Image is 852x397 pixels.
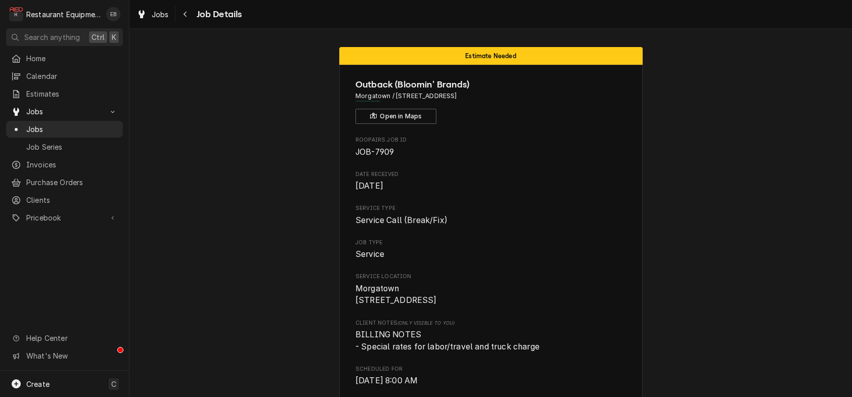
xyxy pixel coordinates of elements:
[355,181,383,191] span: [DATE]
[26,53,118,64] span: Home
[397,320,455,326] span: (Only Visible to You)
[26,212,103,223] span: Pricebook
[24,32,80,42] span: Search anything
[339,47,643,65] div: Status
[26,159,118,170] span: Invoices
[152,9,169,20] span: Jobs
[355,239,626,247] span: Job Type
[6,103,123,120] a: Go to Jobs
[26,106,103,117] span: Jobs
[6,28,123,46] button: Search anythingCtrlK
[26,9,101,20] div: Restaurant Equipment Diagnostics
[26,142,118,152] span: Job Series
[194,8,242,21] span: Job Details
[355,365,626,373] span: Scheduled For
[465,53,516,59] span: Estimate Needed
[6,174,123,191] a: Purchase Orders
[111,379,116,389] span: C
[355,365,626,387] div: Scheduled For
[26,177,118,188] span: Purchase Orders
[355,215,447,225] span: Service Call (Break/Fix)
[355,170,626,192] div: Date Received
[26,333,117,343] span: Help Center
[355,214,626,227] span: Service Type
[112,32,116,42] span: K
[355,273,626,306] div: Service Location
[355,375,626,387] span: Scheduled For
[26,71,118,81] span: Calendar
[355,248,626,260] span: Job Type
[355,109,436,124] button: Open in Maps
[106,7,120,21] div: EB
[26,380,50,388] span: Create
[355,284,437,305] span: Morgatown [STREET_ADDRESS]
[355,239,626,260] div: Job Type
[26,350,117,361] span: What's New
[26,89,118,99] span: Estimates
[355,147,394,157] span: JOB-7909
[106,7,120,21] div: Emily Bird's Avatar
[355,92,626,101] span: Address
[355,136,626,158] div: Roopairs Job ID
[6,121,123,138] a: Jobs
[26,195,118,205] span: Clients
[355,329,626,352] span: [object Object]
[355,204,626,212] span: Service Type
[6,50,123,67] a: Home
[355,319,626,327] span: Client Notes
[9,7,23,21] div: R
[355,180,626,192] span: Date Received
[355,78,626,124] div: Client Information
[355,136,626,144] span: Roopairs Job ID
[355,78,626,92] span: Name
[6,139,123,155] a: Job Series
[9,7,23,21] div: Restaurant Equipment Diagnostics's Avatar
[6,192,123,208] a: Clients
[355,376,418,385] span: [DATE] 8:00 AM
[355,283,626,306] span: Service Location
[355,330,540,351] span: BILLING NOTES - Special rates for labor/travel and truck charge
[355,319,626,353] div: [object Object]
[355,146,626,158] span: Roopairs Job ID
[132,6,173,23] a: Jobs
[355,249,384,259] span: Service
[355,273,626,281] span: Service Location
[6,156,123,173] a: Invoices
[6,209,123,226] a: Go to Pricebook
[6,347,123,364] a: Go to What's New
[355,170,626,179] span: Date Received
[355,204,626,226] div: Service Type
[6,68,123,84] a: Calendar
[92,32,105,42] span: Ctrl
[6,85,123,102] a: Estimates
[177,6,194,22] button: Navigate back
[26,124,118,135] span: Jobs
[6,330,123,346] a: Go to Help Center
